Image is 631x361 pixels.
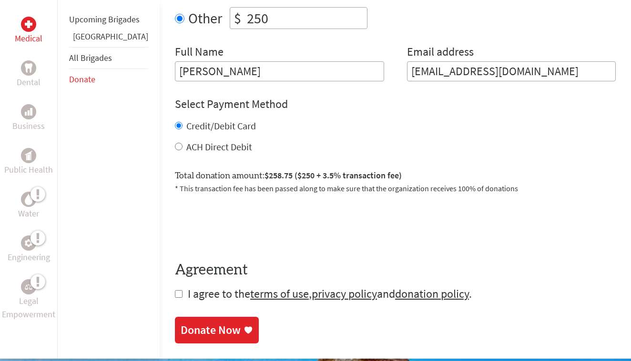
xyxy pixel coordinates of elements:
[25,151,32,160] img: Public Health
[175,169,402,183] label: Total donation amount:
[25,64,32,73] img: Dental
[4,148,53,176] a: Public HealthPublic Health
[186,141,252,153] label: ACH Direct Debit
[8,251,50,264] p: Engineering
[69,74,95,85] a: Donate
[175,44,224,61] label: Full Name
[188,286,472,301] span: I agree to the , and .
[18,207,39,220] p: Water
[17,76,41,89] p: Dental
[69,9,148,30] li: Upcoming Brigades
[265,170,402,181] span: $258.75 ($250 + 3.5% transaction fee)
[69,30,148,47] li: Ghana
[69,69,148,90] li: Donate
[250,286,309,301] a: terms of use
[175,183,616,194] p: * This transaction fee has been passed along to make sure that the organization receives 100% of ...
[175,317,259,343] a: Donate Now
[17,60,41,89] a: DentalDental
[25,108,32,116] img: Business
[8,235,50,264] a: EngineeringEngineering
[15,17,42,45] a: MedicalMedical
[21,279,36,294] div: Legal Empowerment
[25,239,32,247] img: Engineering
[12,119,45,133] p: Business
[175,262,616,279] h4: Agreement
[69,14,140,25] a: Upcoming Brigades
[175,61,384,81] input: Enter Full Name
[73,31,148,42] a: [GEOGRAPHIC_DATA]
[18,192,39,220] a: WaterWater
[4,163,53,176] p: Public Health
[312,286,377,301] a: privacy policy
[2,279,55,321] a: Legal EmpowermentLegal Empowerment
[69,47,148,69] li: All Brigades
[181,322,241,338] div: Donate Now
[25,20,32,28] img: Medical
[21,60,36,76] div: Dental
[186,120,256,132] label: Credit/Debit Card
[188,7,222,29] label: Other
[407,44,474,61] label: Email address
[230,8,245,29] div: $
[21,104,36,119] div: Business
[245,8,367,29] input: Enter Amount
[12,104,45,133] a: BusinessBusiness
[15,32,42,45] p: Medical
[21,148,36,163] div: Public Health
[395,286,469,301] a: donation policy
[25,284,32,290] img: Legal Empowerment
[25,194,32,205] img: Water
[175,97,616,112] h4: Select Payment Method
[21,17,36,32] div: Medical
[21,235,36,251] div: Engineering
[2,294,55,321] p: Legal Empowerment
[407,61,616,81] input: Your Email
[175,205,320,243] iframe: reCAPTCHA
[69,52,112,63] a: All Brigades
[21,192,36,207] div: Water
